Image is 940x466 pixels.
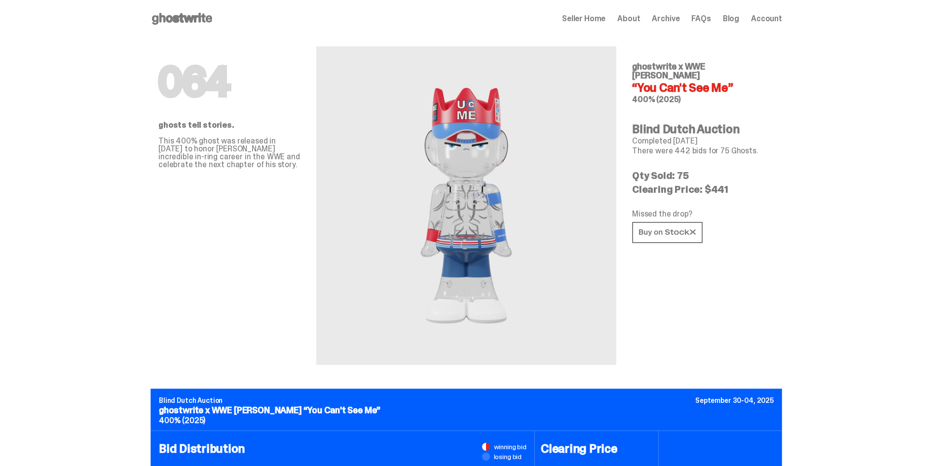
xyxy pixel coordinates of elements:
[562,15,605,23] a: Seller Home
[159,406,774,415] p: ghostwrite x WWE [PERSON_NAME] “You Can't See Me”
[159,415,205,426] span: 400% (2025)
[158,62,301,102] h1: 064
[159,397,774,404] p: Blind Dutch Auction
[632,210,774,218] p: Missed the drop?
[632,147,774,155] p: There were 442 bids for 75 Ghosts.
[358,70,575,341] img: WWE John Cena&ldquo;You Can't See Me&rdquo;
[632,137,774,145] p: Completed [DATE]
[632,184,774,194] p: Clearing Price: $441
[494,453,522,460] span: losing bid
[632,82,774,94] h4: “You Can't See Me”
[494,443,526,450] span: winning bid
[652,15,679,23] a: Archive
[541,443,652,455] h4: Clearing Price
[632,94,681,105] span: 400% (2025)
[691,15,711,23] a: FAQs
[158,137,301,169] p: This 400% ghost was released in [DATE] to honor [PERSON_NAME] incredible in-ring career in the WW...
[695,397,774,404] p: September 30-04, 2025
[158,121,301,129] p: ghosts tell stories.
[723,15,739,23] a: Blog
[632,171,774,180] p: Qty Sold: 75
[751,15,782,23] a: Account
[632,61,705,81] span: ghostwrite x WWE [PERSON_NAME]
[632,123,774,135] h4: Blind Dutch Auction
[617,15,640,23] a: About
